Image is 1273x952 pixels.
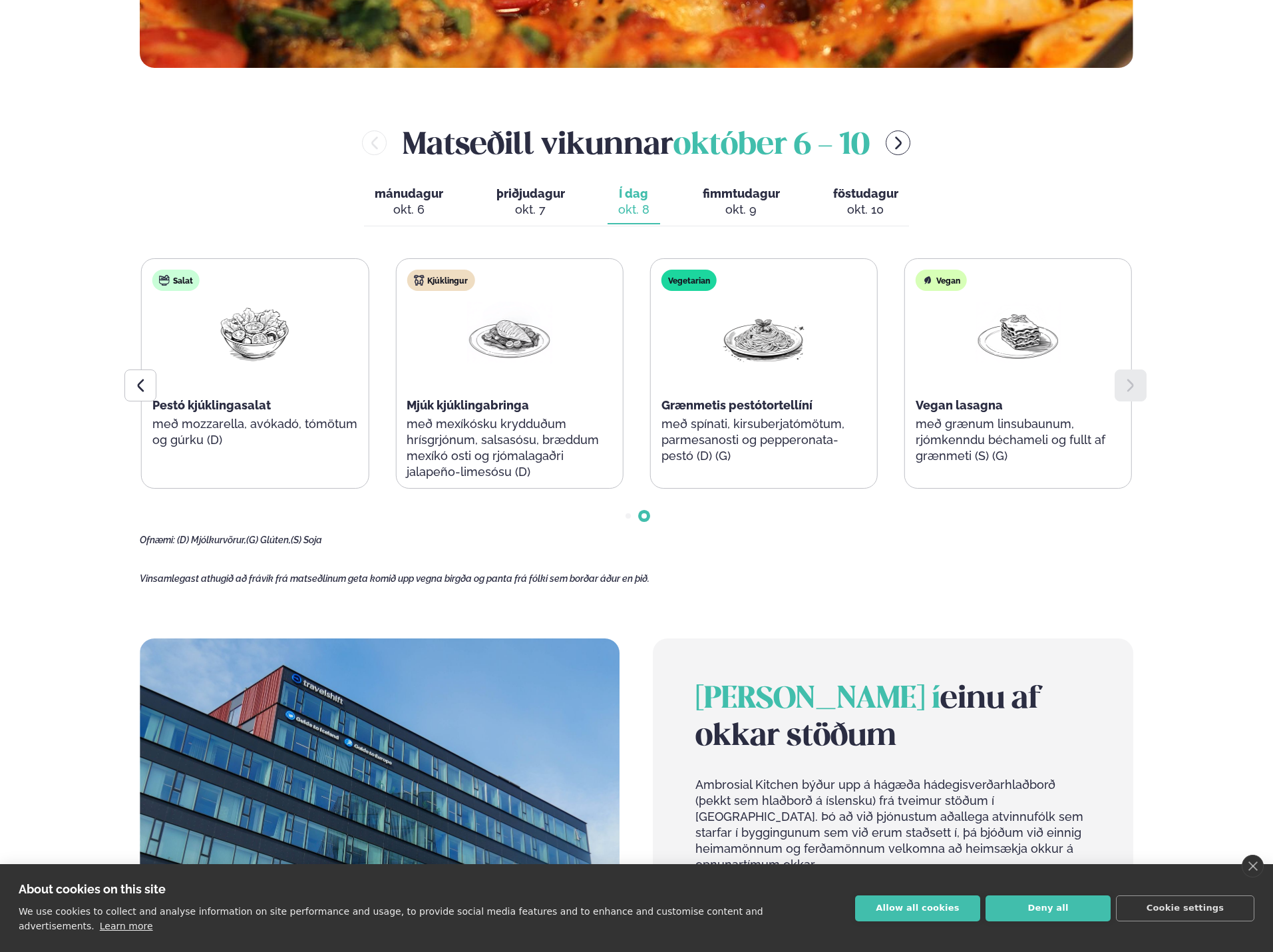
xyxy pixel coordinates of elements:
button: Í dag okt. 8 [608,180,660,224]
span: Go to slide 2 [641,513,647,519]
span: (D) Mjólkurvörur, [177,535,246,545]
a: close [1242,855,1264,877]
p: með grænum linsubaunum, rjómkenndu béchameli og fullt af grænmeti (S) (G) [916,416,1121,464]
span: Vegan lasagna [916,398,1003,412]
button: þriðjudagur okt. 7 [486,180,576,224]
div: Vegetarian [661,270,717,291]
div: okt. 6 [375,202,443,218]
span: (G) Glúten, [246,535,291,545]
span: föstudagur [833,186,898,200]
button: mánudagur okt. 6 [364,180,454,224]
span: þriðjudagur [496,186,565,200]
button: menu-btn-right [886,130,910,155]
img: Spagetti.png [721,302,807,363]
p: með mozzarella, avókadó, tómötum og gúrku (D) [152,416,357,448]
span: (S) Soja [291,535,322,545]
span: Í dag [618,186,649,202]
button: fimmtudagur okt. 9 [692,180,791,224]
div: okt. 9 [703,202,780,218]
button: Cookie settings [1116,895,1254,921]
span: [PERSON_NAME] í [695,685,940,714]
p: með spínati, kirsuberjatómötum, parmesanosti og pepperonata-pestó (D) (G) [661,416,866,464]
img: Lasagna.png [976,302,1061,363]
p: með mexíkósku krydduðum hrísgrjónum, salsasósu, bræddum mexíkó osti og rjómalagaðri jalapeño-lime... [407,416,612,480]
h2: Matseðill vikunnar [403,121,870,164]
span: mánudagur [375,186,443,200]
img: salad.svg [159,275,170,286]
span: Go to slide 1 [626,513,631,519]
img: Salad.png [212,302,297,363]
img: Chicken-breast.png [466,302,552,363]
h2: einu af okkar stöðum [695,681,1090,756]
span: Mjúk kjúklingabringa [407,398,529,412]
div: Salat [152,270,200,291]
button: föstudagur okt. 10 [822,180,909,224]
a: Learn more [100,921,153,931]
p: Ambrosial Kitchen býður upp á hágæða hádegisverðarhlaðborð (þekkt sem hlaðborð á íslensku) frá tv... [695,777,1090,873]
img: chicken.svg [413,275,424,286]
div: Kjúklingur [407,270,474,291]
img: Vegan.svg [922,275,933,286]
div: Vegan [916,270,967,291]
span: Vinsamlegast athugið að frávik frá matseðlinum geta komið upp vegna birgða og panta frá fólki sem... [140,573,649,584]
span: fimmtudagur [703,186,780,200]
strong: About cookies on this site [19,882,166,896]
div: okt. 8 [618,202,649,218]
div: okt. 10 [833,202,898,218]
button: Deny all [986,895,1111,921]
span: Ofnæmi: [140,535,175,545]
div: okt. 7 [496,202,565,218]
span: Grænmetis pestótortellíní [661,398,813,412]
p: We use cookies to collect and analyse information on site performance and usage, to provide socia... [19,906,763,931]
span: október 6 - 10 [673,131,870,160]
span: Pestó kjúklingasalat [152,398,271,412]
button: menu-btn-left [362,130,387,155]
button: Allow all cookies [855,895,980,921]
